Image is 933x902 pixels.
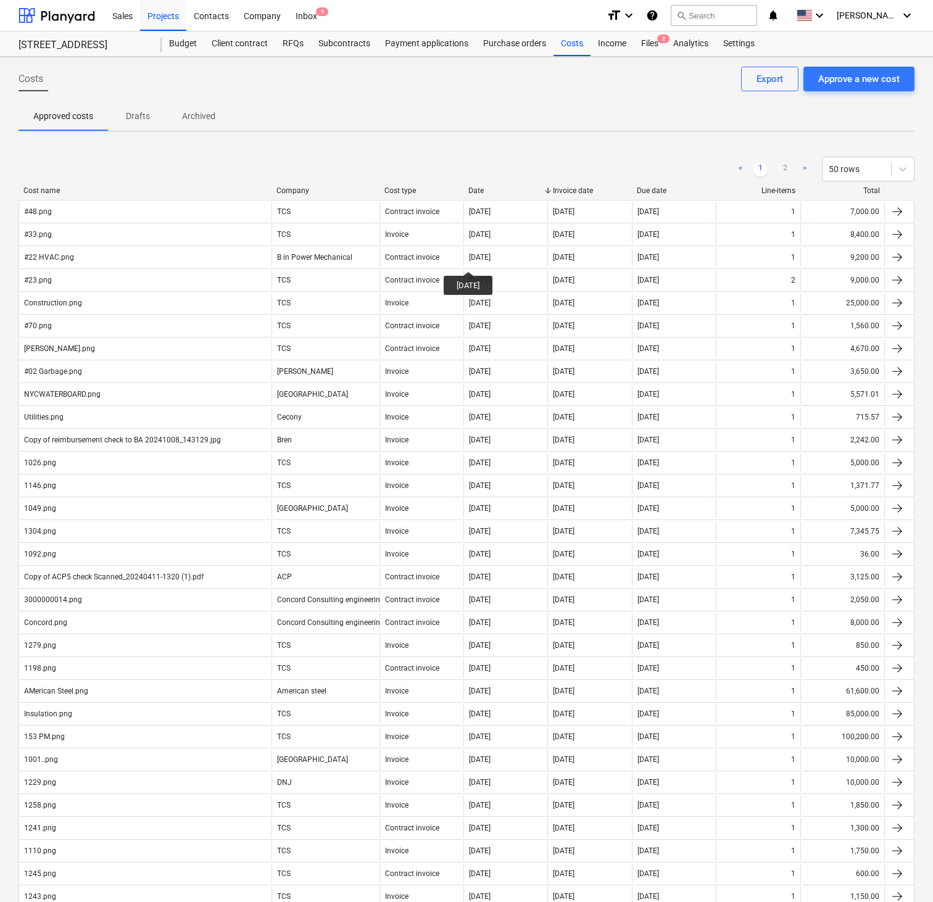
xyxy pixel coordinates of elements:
[24,344,95,353] div: [PERSON_NAME].png
[637,573,659,581] div: [DATE]
[800,225,884,244] div: 8,400.00
[637,755,659,764] div: [DATE]
[24,321,52,330] div: #70.png
[469,846,491,855] div: [DATE]
[277,481,291,490] div: TCS
[800,521,884,541] div: 7,345.75
[277,732,291,741] div: TCS
[469,550,491,558] div: [DATE]
[837,10,898,20] span: [PERSON_NAME]
[385,413,408,421] div: Invoice
[637,595,659,604] div: [DATE]
[554,31,591,56] a: Costs
[800,841,884,861] div: 1,750.00
[637,436,659,444] div: [DATE]
[33,110,93,123] p: Approved costs
[800,384,884,404] div: 5,571.01
[553,618,574,627] div: [DATE]
[634,31,666,56] a: Files2
[637,869,659,878] div: [DATE]
[553,276,574,284] div: [DATE]
[553,367,574,376] div: [DATE]
[553,186,628,195] div: Invoice date
[469,618,491,627] div: [DATE]
[24,869,56,878] div: 1245.png
[791,641,795,650] div: 1
[24,641,56,650] div: 1279.png
[800,453,884,473] div: 5,000.00
[277,207,291,216] div: TCS
[277,869,291,878] div: TCS
[607,8,621,23] i: format_size
[385,846,408,855] div: Invoice
[24,390,101,399] div: NYCWATERBOARD.png
[553,436,574,444] div: [DATE]
[23,186,267,195] div: Cost name
[800,293,884,313] div: 25,000.00
[24,595,82,604] div: 3000000014.png
[469,573,491,581] div: [DATE]
[800,339,884,358] div: 4,670.00
[637,687,659,695] div: [DATE]
[800,362,884,381] div: 3,650.00
[24,710,72,718] div: Insulation.png
[757,71,783,87] div: Export
[24,801,56,809] div: 1258.png
[277,801,291,809] div: TCS
[553,664,574,672] div: [DATE]
[385,276,439,284] div: Contract invoice
[553,869,574,878] div: [DATE]
[553,504,574,513] div: [DATE]
[791,230,795,239] div: 1
[553,344,574,353] div: [DATE]
[791,778,795,787] div: 1
[277,253,352,262] div: B in Power Mechanical
[791,390,795,399] div: 1
[791,344,795,353] div: 1
[476,31,554,56] div: Purchase orders
[800,864,884,883] div: 600.00
[716,31,762,56] div: Settings
[553,778,574,787] div: [DATE]
[277,299,291,307] div: TCS
[385,778,408,787] div: Invoice
[553,801,574,809] div: [DATE]
[791,550,795,558] div: 1
[657,35,670,43] span: 2
[469,321,491,330] div: [DATE]
[469,299,491,307] div: [DATE]
[469,367,491,376] div: [DATE]
[385,618,439,627] div: Contract invoice
[469,801,491,809] div: [DATE]
[553,299,574,307] div: [DATE]
[637,778,659,787] div: [DATE]
[791,527,795,536] div: 1
[385,573,439,581] div: Contract invoice
[791,664,795,672] div: 1
[637,641,659,650] div: [DATE]
[385,344,439,353] div: Contract invoice
[277,527,291,536] div: TCS
[637,550,659,558] div: [DATE]
[900,8,914,23] i: keyboard_arrow_down
[800,635,884,655] div: 850.00
[385,253,439,262] div: Contract invoice
[553,527,574,536] div: [DATE]
[791,367,795,376] div: 1
[469,253,491,262] div: [DATE]
[277,755,348,764] div: [GEOGRAPHIC_DATA]
[767,8,779,23] i: notifications
[666,31,716,56] a: Analytics
[753,162,768,176] a: Page 1 is your current page
[553,641,574,650] div: [DATE]
[791,276,795,284] div: 2
[553,846,574,855] div: [DATE]
[277,436,292,444] div: Bren
[800,430,884,450] div: 2,242.00
[800,590,884,610] div: 2,050.00
[385,299,408,307] div: Invoice
[277,824,291,832] div: TCS
[637,710,659,718] div: [DATE]
[637,321,659,330] div: [DATE]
